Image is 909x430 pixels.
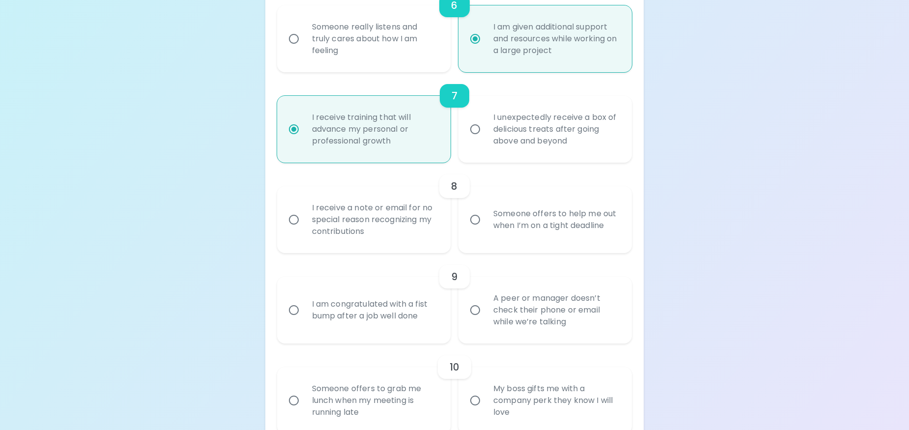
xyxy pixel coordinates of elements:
[485,100,626,159] div: I unexpectedly receive a box of delicious treats after going above and beyond
[485,281,626,340] div: A peer or manager doesn’t check their phone or email while we’re talking
[277,253,632,344] div: choice-group-check
[451,269,457,285] h6: 9
[485,196,626,243] div: Someone offers to help me out when I’m on a tight deadline
[304,287,445,334] div: I am congratulated with a fist bump after a job well done
[452,88,457,104] h6: 7
[304,9,445,68] div: Someone really listens and truly cares about how I am feeling
[450,359,459,375] h6: 10
[304,190,445,249] div: I receive a note or email for no special reason recognizing my contributions
[451,178,457,194] h6: 8
[485,9,626,68] div: I am given additional support and resources while working on a large project
[277,163,632,253] div: choice-group-check
[485,371,626,430] div: My boss gifts me with a company perk they know I will love
[304,371,445,430] div: Someone offers to grab me lunch when my meeting is running late
[277,72,632,163] div: choice-group-check
[304,100,445,159] div: I receive training that will advance my personal or professional growth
